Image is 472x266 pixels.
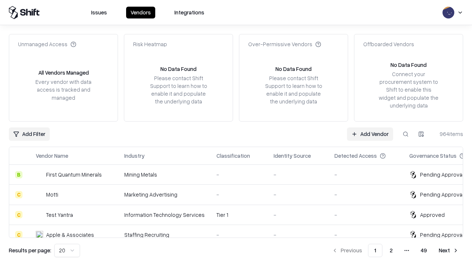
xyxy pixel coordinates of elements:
div: Pending Approval [420,231,464,239]
div: Approved [420,211,445,219]
div: C [15,211,22,218]
div: - [274,171,323,178]
div: Apple & Associates [46,231,94,239]
div: - [274,191,323,198]
div: Industry [124,152,145,160]
button: Vendors [126,7,155,18]
div: - [216,171,262,178]
div: Pending Approval [420,171,464,178]
div: Please contact Shift Support to learn how to enable it and populate the underlying data [263,74,324,106]
div: C [15,191,22,198]
img: Motti [36,191,43,198]
div: Over-Permissive Vendors [248,40,321,48]
div: No Data Found [160,65,197,73]
button: 1 [368,244,382,257]
div: Information Technology Services [124,211,205,219]
div: No Data Found [391,61,427,69]
div: Tier 1 [216,211,262,219]
nav: pagination [327,244,463,257]
div: Motti [46,191,58,198]
div: Every vendor with data access is tracked and managed [33,78,94,101]
div: Please contact Shift Support to learn how to enable it and populate the underlying data [148,74,209,106]
div: - [216,231,262,239]
div: All Vendors Managed [38,69,89,76]
div: 964 items [434,130,463,138]
div: Mining Metals [124,171,205,178]
button: Issues [87,7,111,18]
button: Add Filter [9,127,50,141]
div: Governance Status [409,152,457,160]
div: No Data Found [275,65,312,73]
div: Test Yantra [46,211,73,219]
button: Integrations [170,7,209,18]
div: Classification [216,152,250,160]
div: B [15,171,22,178]
button: 2 [384,244,399,257]
div: Connect your procurement system to Shift to enable this widget and populate the underlying data [378,70,439,109]
p: Results per page: [9,246,51,254]
div: Staffing Recruiting [124,231,205,239]
div: Marketing Advertising [124,191,205,198]
div: - [334,191,398,198]
div: - [216,191,262,198]
img: First Quantum Minerals [36,171,43,178]
div: Risk Heatmap [133,40,167,48]
button: Next [434,244,463,257]
button: 49 [415,244,433,257]
div: Unmanaged Access [18,40,76,48]
img: Test Yantra [36,211,43,218]
div: Vendor Name [36,152,68,160]
div: Identity Source [274,152,311,160]
div: C [15,231,22,238]
div: Detected Access [334,152,377,160]
a: Add Vendor [347,127,393,141]
img: Apple & Associates [36,231,43,238]
div: First Quantum Minerals [46,171,102,178]
div: Offboarded Vendors [363,40,414,48]
div: - [334,171,398,178]
div: - [274,231,323,239]
div: - [334,231,398,239]
div: Pending Approval [420,191,464,198]
div: - [274,211,323,219]
div: - [334,211,398,219]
